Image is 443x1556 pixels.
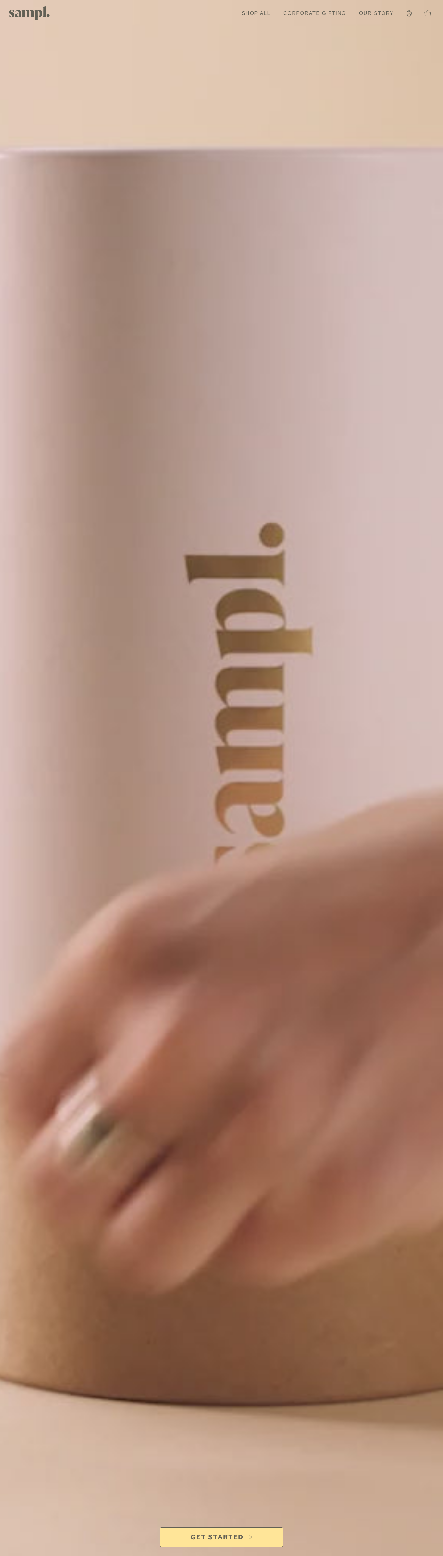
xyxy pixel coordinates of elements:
[191,1533,244,1542] span: Get Started
[356,6,397,20] a: Our Story
[160,1527,283,1547] a: Get Started
[9,6,50,20] img: Sampl logo
[280,6,350,20] a: Corporate Gifting
[238,6,274,20] a: Shop All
